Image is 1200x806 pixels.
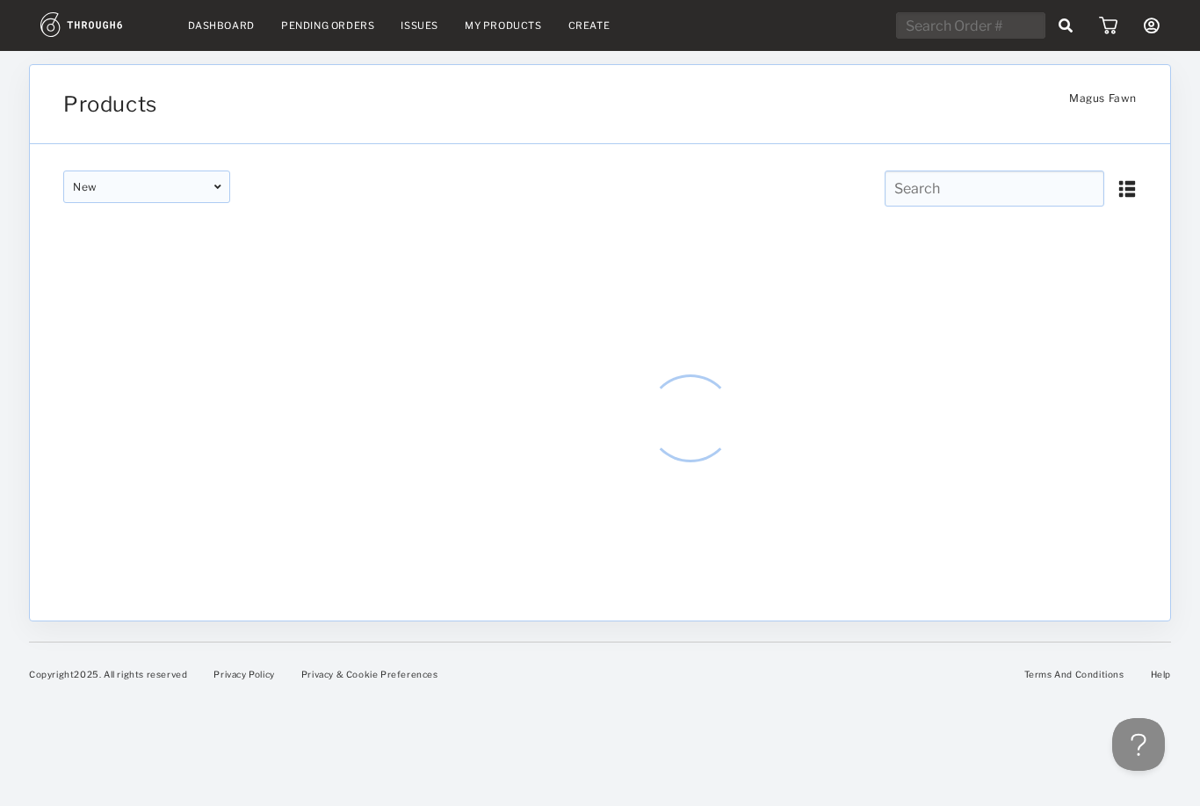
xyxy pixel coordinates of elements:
[465,19,542,32] a: My Products
[301,669,438,679] a: Privacy & Cookie Preferences
[1099,17,1117,34] img: icon_cart.dab5cea1.svg
[1112,718,1165,771] iframe: Help Scout Beacon - Open
[568,19,611,32] a: Create
[29,669,187,679] span: Copyright 2025 . All rights reserved
[1117,179,1137,199] img: icon_list.aeafdc69.svg
[188,19,255,32] a: Dashboard
[1024,669,1124,679] a: Terms And Conditions
[885,171,1104,207] input: Search
[281,19,374,32] a: Pending Orders
[401,19,438,32] a: Issues
[1151,669,1171,679] a: Help
[896,12,1045,39] input: Search Order #
[63,171,230,203] div: New
[40,12,162,37] img: logo.1c10ca64.svg
[1069,91,1137,113] span: Magus Fawn
[63,91,157,117] span: Products
[213,669,274,679] a: Privacy Policy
